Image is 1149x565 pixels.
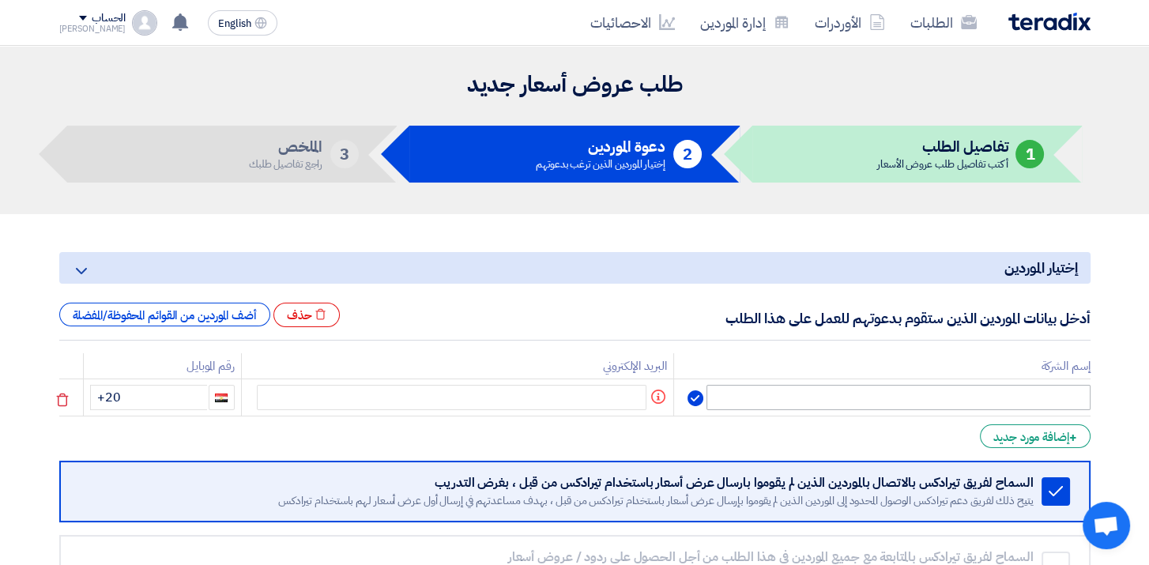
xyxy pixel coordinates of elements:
[90,385,207,410] input: أدخل رقم الموبايل
[81,494,1034,508] div: يتيح ذلك لفريق دعم تيرادكس الوصول المحدود إلى الموردين الذين لم يقوموا بإرسال عرض أسعار باستخدام ...
[673,353,1090,379] th: إسم الشركة
[1083,502,1130,549] div: Open chat
[208,10,277,36] button: English
[536,140,665,154] h5: دعوة الموردين
[898,4,989,41] a: الطلبات
[92,12,126,25] div: الحساب
[257,385,646,410] input: الإيميل
[132,10,157,36] img: profile_test.png
[725,309,1091,327] h5: أدخل بيانات الموردين الذين ستقوم بدعوتهم للعمل على هذا الطلب
[218,18,251,29] span: English
[249,159,322,169] div: راجع تفاصيل طلبك
[81,549,1034,565] div: السماح لفريق تيرادكس بالمتابعة مع جميع الموردين في هذا الطلب من أجل الحصول على ردود / عروض أسعار
[980,424,1090,448] div: إضافة مورد جديد
[273,303,341,328] div: حذف
[81,475,1034,491] div: السماح لفريق تيرادكس بالاتصال بالموردين الذين لم يقوموا بارسال عرض أسعار باستخدام تيرادكس من قبل ...
[249,140,322,154] h5: الملخص
[578,4,688,41] a: الاحصائيات
[706,385,1090,410] input: إسم الشركة
[673,140,702,168] div: 2
[877,159,1008,169] div: أكتب تفاصيل طلب عروض الأسعار
[330,140,359,168] div: 3
[802,4,898,41] a: الأوردرات
[688,4,802,41] a: إدارة الموردين
[688,390,703,406] img: Verified Account
[1015,140,1044,168] div: 1
[59,24,126,33] div: [PERSON_NAME]
[1069,428,1077,447] span: +
[59,303,270,326] div: أضف الموردين من القوائم المحفوظة/المفضلة
[877,140,1008,154] h5: تفاصيل الطلب
[536,159,665,169] div: إختيار الموردين الذين ترغب بدعوتهم
[59,252,1091,283] h5: إختيار الموردين
[1008,13,1091,31] img: Teradix logo
[83,353,241,379] th: رقم الموبايل
[59,70,1091,100] h2: طلب عروض أسعار جديد
[241,353,673,379] th: البريد الإلكتروني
